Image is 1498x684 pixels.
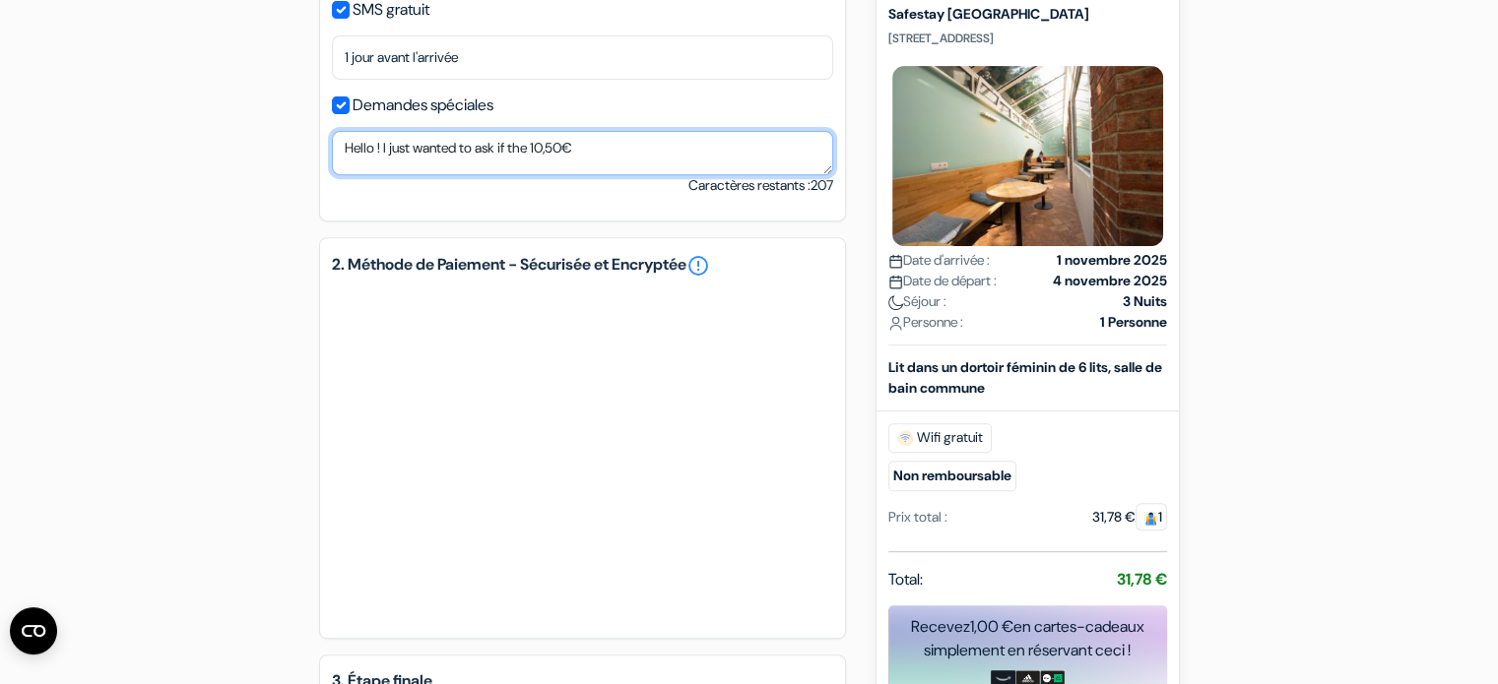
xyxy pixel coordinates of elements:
[1117,569,1167,590] strong: 31,78 €
[888,461,1016,491] small: Non remboursable
[888,6,1167,23] h5: Safestay [GEOGRAPHIC_DATA]
[897,430,913,446] img: free_wifi.svg
[688,175,833,196] small: Caractères restants :
[888,275,903,289] img: calendar.svg
[1123,291,1167,312] strong: 3 Nuits
[1136,503,1167,530] span: 1
[811,176,833,194] span: 207
[888,568,923,591] span: Total:
[1053,271,1167,291] strong: 4 novembre 2025
[888,358,1162,397] b: Lit dans un dortoir féminin de 6 lits, salle de bain commune
[888,271,997,291] span: Date de départ :
[888,291,946,312] span: Séjour :
[888,316,903,331] img: user_icon.svg
[888,254,903,269] img: calendar.svg
[332,254,833,278] h5: 2. Méthode de Paiement - Sécurisée et Encryptée
[888,31,1167,46] p: [STREET_ADDRESS]
[1092,507,1167,528] div: 31,78 €
[888,507,947,528] div: Prix total :
[1143,511,1158,526] img: guest.svg
[1057,250,1167,271] strong: 1 novembre 2025
[10,607,57,654] button: Ouvrir le widget CMP
[1100,312,1167,333] strong: 1 Personne
[352,305,814,602] iframe: Cadre de saisie sécurisé pour le paiement
[888,250,990,271] span: Date d'arrivée :
[888,295,903,310] img: moon.svg
[686,254,710,278] a: error_outline
[888,312,963,333] span: Personne :
[888,423,992,453] span: Wifi gratuit
[353,92,493,119] label: Demandes spéciales
[970,616,1013,637] span: 1,00 €
[888,615,1167,662] div: Recevez en cartes-cadeaux simplement en réservant ceci !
